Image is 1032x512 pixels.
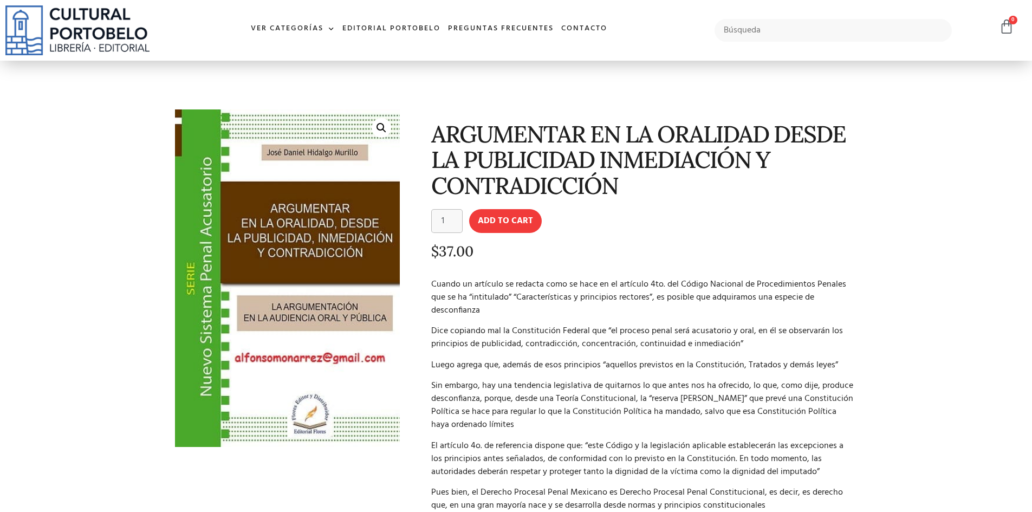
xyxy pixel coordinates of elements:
span: $ [431,242,439,260]
button: Add to cart [469,209,542,233]
p: Cuando un artículo se redacta como se hace en el artículo 4to. del Código Nacional de Procedimien... [431,278,854,317]
a: 🔍 [372,118,391,138]
input: Búsqueda [715,19,952,42]
img: ARGUMENTAR_EN_LA_ORALIDAD_DESDE_LA_PUBLICIDAD_INMEDIACION_Y_CONTRADICCION-2.jpg [175,109,400,447]
p: Dice copiando mal la Constitución Federal que “el proceso penal será acusatorio y oral, en él se ... [431,325,854,351]
span: 0 [1009,16,1017,24]
p: El artículo 4o. de referencia dispone que: “este Código y la legislación aplicable establecerán l... [431,439,854,478]
p: Sin embargo, hay una tendencia legislativa de quitarnos lo que antes nos ha ofrecido, lo que, com... [431,379,854,431]
a: Preguntas frecuentes [444,17,557,41]
p: Pues bien, el Derecho Procesal Penal Mexicano es Derecho Procesal Penal Constitucional, es decir,... [431,486,854,512]
input: Product quantity [431,209,463,233]
a: 0 [999,19,1014,35]
a: Contacto [557,17,611,41]
bdi: 37.00 [431,242,473,260]
p: Luego agrega que, además de esos principios “aquellos previstos en la Constitución, Tratados y de... [431,359,854,372]
h1: ARGUMENTAR EN LA ORALIDAD DESDE LA PUBLICIDAD INMEDIACIÓN Y CONTRADICCIÓN [431,121,854,198]
a: Ver Categorías [247,17,339,41]
a: Editorial Portobelo [339,17,444,41]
